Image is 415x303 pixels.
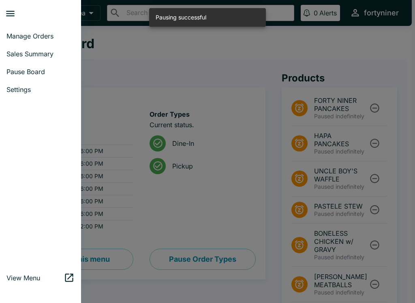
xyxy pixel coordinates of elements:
span: Pause Board [6,68,75,76]
span: Settings [6,85,75,94]
span: View Menu [6,274,64,282]
span: Sales Summary [6,50,75,58]
span: Manage Orders [6,32,75,40]
div: Pausing successful [156,11,206,24]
